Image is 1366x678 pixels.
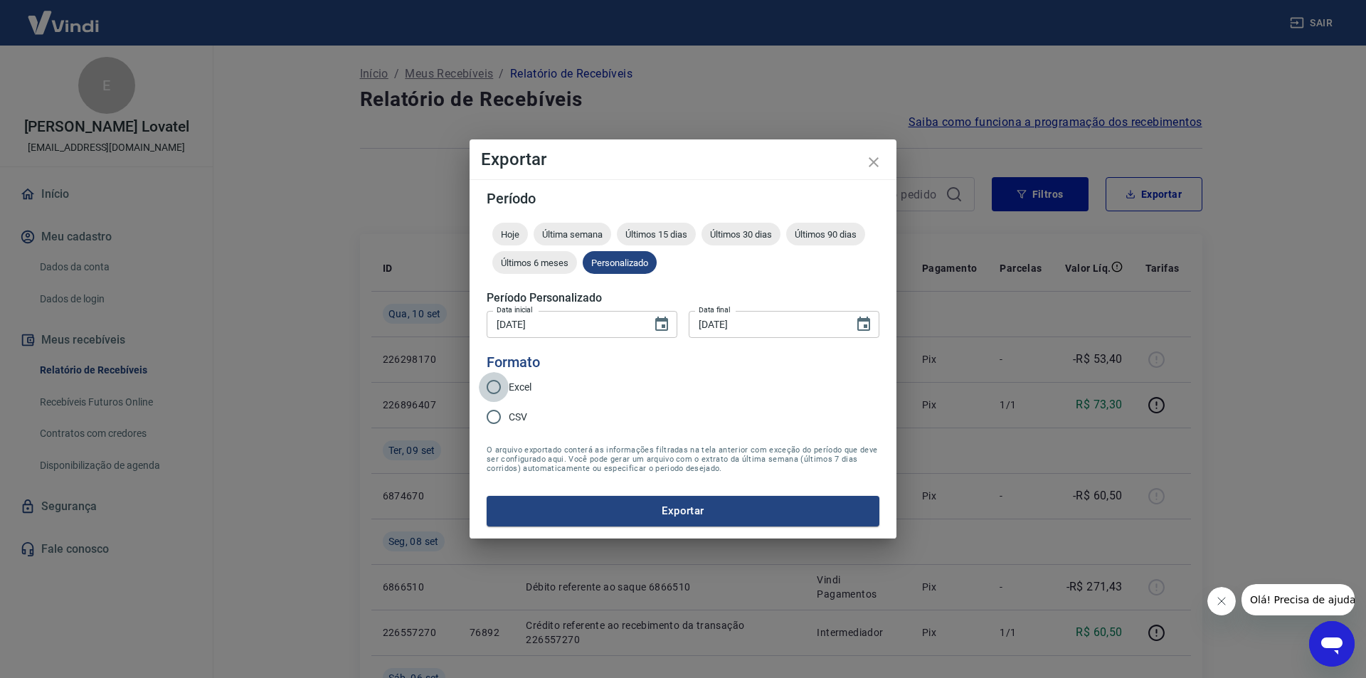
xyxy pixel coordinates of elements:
span: Última semana [534,229,611,240]
div: Últimos 15 dias [617,223,696,245]
span: Últimos 6 meses [492,258,577,268]
span: Hoje [492,229,528,240]
div: Últimos 90 dias [786,223,865,245]
input: DD/MM/YYYY [689,311,844,337]
h5: Período Personalizado [487,291,879,305]
h4: Exportar [481,151,885,168]
button: Choose date, selected date is 1 de set de 2025 [647,310,676,339]
span: Últimos 90 dias [786,229,865,240]
button: close [857,145,891,179]
span: Personalizado [583,258,657,268]
span: Excel [509,380,531,395]
span: Últimos 15 dias [617,229,696,240]
legend: Formato [487,352,540,373]
div: Hoje [492,223,528,245]
button: Choose date, selected date is 16 de set de 2025 [849,310,878,339]
label: Data final [699,304,731,315]
span: CSV [509,410,527,425]
div: Últimos 6 meses [492,251,577,274]
button: Exportar [487,496,879,526]
label: Data inicial [497,304,533,315]
span: Últimos 30 dias [701,229,780,240]
iframe: Fechar mensagem [1207,587,1236,615]
h5: Período [487,191,879,206]
span: Olá! Precisa de ajuda? [9,10,120,21]
iframe: Mensagem da empresa [1241,584,1355,615]
span: O arquivo exportado conterá as informações filtradas na tela anterior com exceção do período que ... [487,445,879,473]
div: Última semana [534,223,611,245]
iframe: Botão para abrir a janela de mensagens [1309,621,1355,667]
div: Personalizado [583,251,657,274]
div: Últimos 30 dias [701,223,780,245]
input: DD/MM/YYYY [487,311,642,337]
